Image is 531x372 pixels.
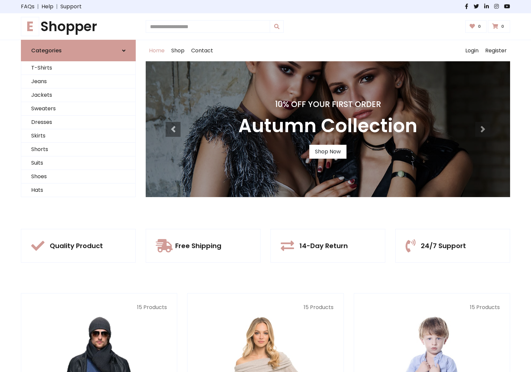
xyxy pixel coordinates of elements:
a: 0 [465,20,487,33]
a: Hats [21,184,135,197]
a: Support [60,3,82,11]
a: EShopper [21,19,136,34]
a: Help [41,3,53,11]
a: Jackets [21,88,135,102]
h5: Free Shipping [175,242,221,250]
a: Shop [168,40,188,61]
a: Register [482,40,510,61]
span: 0 [476,24,483,29]
a: Sweaters [21,102,135,116]
p: 15 Products [31,303,167,311]
a: Shorts [21,143,135,156]
a: FAQs [21,3,35,11]
h6: Categories [31,47,62,54]
a: Jeans [21,75,135,88]
a: Suits [21,156,135,170]
a: Shoes [21,170,135,184]
span: | [35,3,41,11]
a: Login [462,40,482,61]
h5: Quality Product [50,242,103,250]
a: Contact [188,40,216,61]
a: T-Shirts [21,61,135,75]
a: Categories [21,40,136,61]
h1: Shopper [21,19,136,34]
span: | [53,3,60,11]
a: 0 [488,20,510,33]
h4: 10% Off Your First Order [238,100,417,109]
a: Shop Now [309,145,346,159]
a: Home [146,40,168,61]
a: Skirts [21,129,135,143]
a: Dresses [21,116,135,129]
h3: Autumn Collection [238,115,417,137]
p: 15 Products [197,303,333,311]
p: 15 Products [364,303,500,311]
h5: 24/7 Support [421,242,466,250]
h5: 14-Day Return [299,242,348,250]
span: 0 [499,24,506,29]
span: E [21,17,39,36]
